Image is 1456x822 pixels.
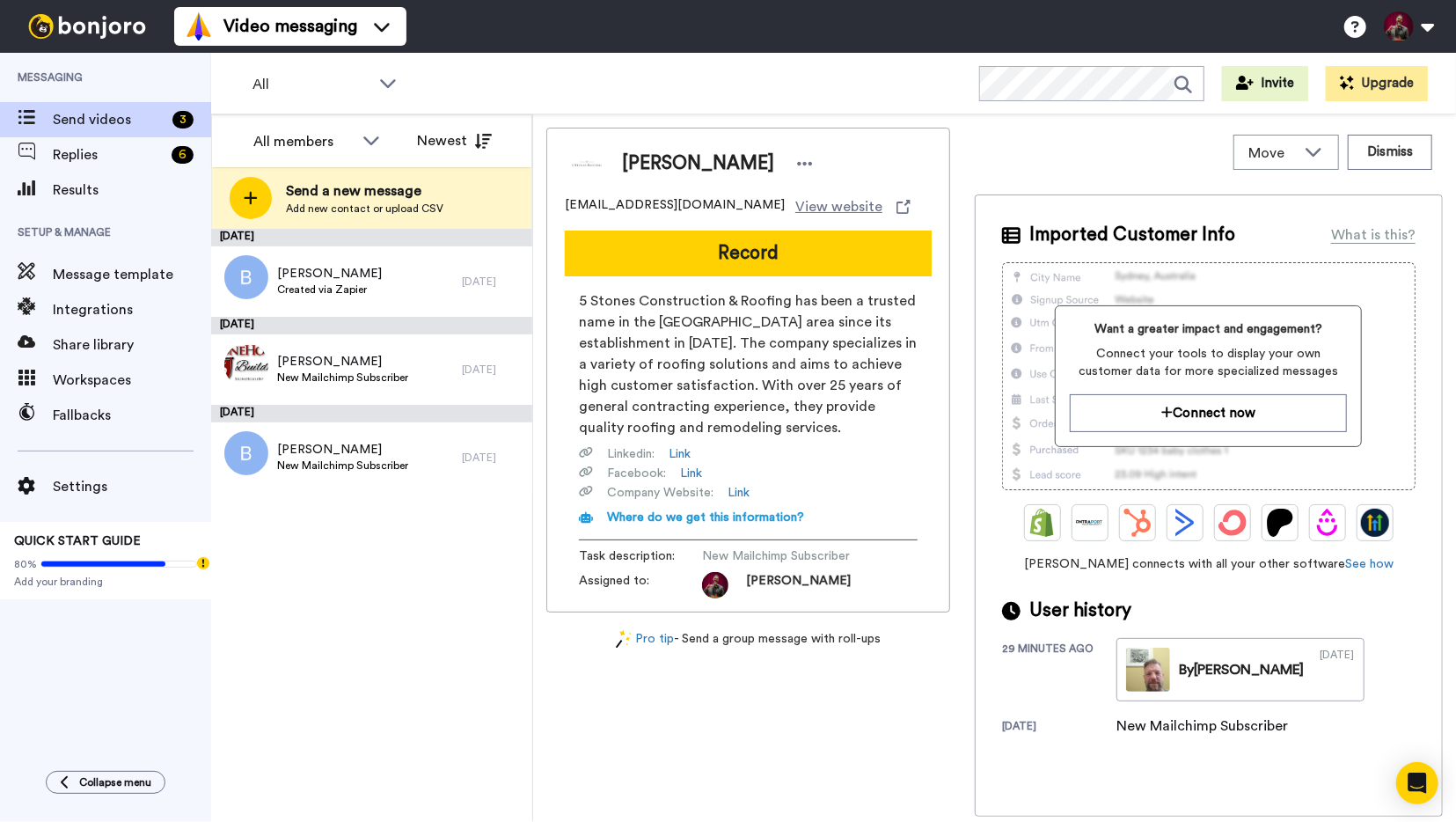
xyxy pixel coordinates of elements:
img: Drip [1313,509,1342,537]
a: Link [728,484,750,502]
span: New Mailchimp Subscriber [277,459,408,473]
button: Upgrade [1326,66,1428,101]
div: [DATE] [211,405,532,422]
a: By[PERSON_NAME][DATE] [1116,638,1365,701]
span: Replies [53,144,165,165]
span: Results [53,180,211,201]
img: ConvertKit [1218,509,1247,537]
span: [PERSON_NAME] [746,572,851,598]
img: magic-wand.svg [616,630,632,649]
span: All [252,74,370,95]
span: Send videos [53,109,165,130]
div: Open Intercom Messenger [1396,762,1438,804]
span: Fallbacks [53,405,211,426]
a: Link [680,465,702,482]
img: Shopify [1028,509,1057,537]
span: Company Website : [607,484,713,502]
a: Link [669,445,691,463]
span: Video messaging [223,14,357,39]
div: [DATE] [211,317,532,334]
img: Patreon [1266,509,1294,537]
div: [DATE] [462,275,523,289]
div: 3 [172,111,194,128]
span: QUICK START GUIDE [14,535,141,547]
img: Hubspot [1123,509,1152,537]
span: [EMAIL_ADDRESS][DOMAIN_NAME] [565,196,785,217]
button: Dismiss [1348,135,1432,170]
button: Newest [404,123,505,158]
span: [PERSON_NAME] connects with all your other software [1002,555,1416,573]
span: User history [1029,598,1131,624]
span: Add your branding [14,575,197,589]
img: bj-logo-header-white.svg [21,14,153,39]
span: Task description : [579,547,702,565]
div: 29 minutes ago [1002,642,1116,701]
div: Tooltip anchor [195,555,211,571]
button: Collapse menu [46,771,165,794]
span: [PERSON_NAME] [277,441,408,459]
span: Where do we get this information? [607,511,804,524]
span: Want a greater impact and engagement? [1070,320,1347,338]
div: All members [253,131,354,152]
span: Move [1248,143,1296,164]
a: View website [795,196,911,217]
span: New Mailchimp Subscriber [702,547,869,565]
img: Ontraport [1076,509,1104,537]
div: - Send a group message with roll-ups [546,630,950,649]
span: New Mailchimp Subscriber [277,371,408,385]
span: [PERSON_NAME] [277,265,382,283]
div: What is this? [1331,224,1416,246]
div: [DATE] [462,363,523,377]
img: b.png [224,255,268,299]
img: ActiveCampaign [1171,509,1199,537]
span: Settings [53,476,211,497]
span: Integrations [53,299,211,320]
div: 6 [172,146,194,164]
span: 80% [14,557,37,571]
span: View website [795,196,882,217]
span: Connect your tools to display your own customer data for more specialized messages [1070,345,1347,380]
div: New Mailchimp Subscriber [1116,716,1288,737]
button: Invite [1222,66,1308,101]
span: Imported Customer Info [1029,222,1235,248]
img: Image of Stace DeBusk [565,142,609,186]
div: [DATE] [1002,719,1116,737]
a: Pro tip [616,630,674,649]
span: Workspaces [53,370,211,391]
button: Record [565,231,932,276]
div: [DATE] [462,451,523,465]
button: Connect now [1070,394,1347,432]
span: Linkedin : [607,445,655,463]
div: [DATE] [211,229,532,246]
span: Share library [53,334,211,356]
span: 5 Stones Construction & Roofing has been a trusted name in the [GEOGRAPHIC_DATA] area since its e... [579,290,918,438]
span: Add new contact or upload CSV [286,202,443,216]
a: See how [1345,558,1394,570]
img: GoHighLevel [1361,509,1389,537]
span: Collapse menu [79,775,151,789]
img: 47a4c8fe-b00e-4aec-99b2-512544883f7a-thumb.jpg [1126,648,1170,692]
img: d923b0b4-c548-4750-9d5e-73e83e3289c6-1756157360.jpg [702,572,728,598]
div: By [PERSON_NAME] [1179,659,1305,680]
span: [PERSON_NAME] [622,150,774,177]
span: [PERSON_NAME] [277,353,408,371]
img: vm-color.svg [185,12,213,40]
span: Message template [53,264,211,285]
div: [DATE] [1321,648,1355,692]
img: 28e523c8-c82f-45a7-b60c-280c8bf0ad90.jpg [224,343,268,387]
span: Assigned to: [579,572,702,598]
span: Facebook : [607,465,666,482]
span: Send a new message [286,180,443,202]
img: b.png [224,431,268,475]
span: Created via Zapier [277,283,382,297]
